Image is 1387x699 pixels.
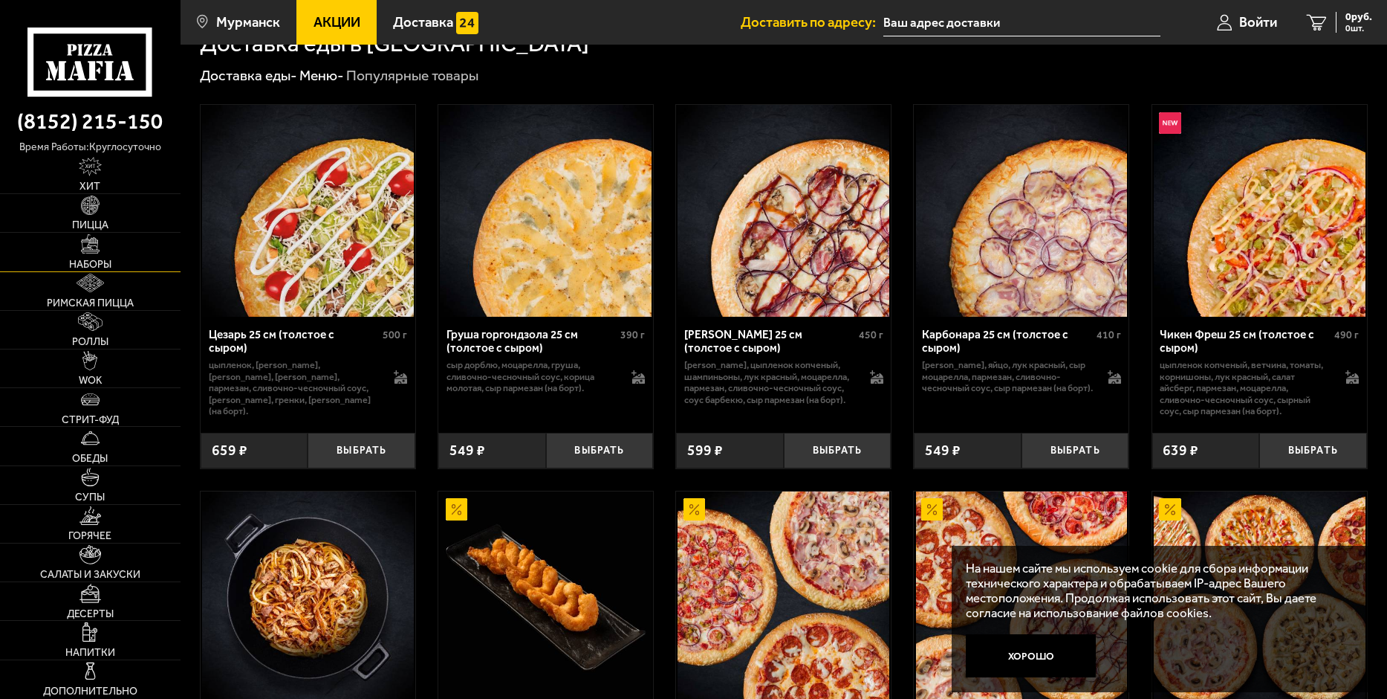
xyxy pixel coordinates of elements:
[678,105,889,317] img: Чикен Барбекю 25 см (толстое с сыром)
[209,328,380,355] div: Цезарь 25 см (толстое с сыром)
[72,454,108,464] span: Обеды
[79,181,100,192] span: Хит
[200,32,589,55] h1: Доставка еды в [GEOGRAPHIC_DATA]
[393,16,453,30] span: Доставка
[212,443,247,457] span: 659 ₽
[202,105,414,317] img: Цезарь 25 см (толстое с сыром)
[69,260,111,270] span: Наборы
[201,105,415,317] a: Цезарь 25 см (толстое с сыром)
[438,105,653,317] a: Груша горгондзола 25 см (толстое с сыром)
[216,16,280,30] span: Мурманск
[440,105,652,317] img: Груша горгондзола 25 см (толстое с сыром)
[446,498,467,520] img: Акционный
[1160,328,1331,355] div: Чикен Фреш 25 см (толстое с сыром)
[859,329,883,341] span: 450 г
[62,415,119,425] span: Стрит-фуд
[1334,329,1359,341] span: 490 г
[449,443,485,457] span: 549 ₽
[67,609,114,619] span: Десерты
[200,67,297,84] a: Доставка еды-
[308,433,415,468] button: Выбрать
[883,9,1160,36] input: Ваш адрес доставки
[620,329,645,341] span: 390 г
[72,337,108,347] span: Роллы
[1345,24,1372,33] span: 0 шт.
[68,531,111,541] span: Горячее
[75,492,105,503] span: Супы
[209,359,380,417] p: цыпленок, [PERSON_NAME], [PERSON_NAME], [PERSON_NAME], пармезан, сливочно-чесночный соус, [PERSON...
[925,443,961,457] span: 549 ₽
[741,16,883,30] span: Доставить по адресу:
[79,376,102,386] span: WOK
[1259,433,1367,468] button: Выбрать
[1154,105,1365,317] img: Чикен Фреш 25 см (толстое с сыром)
[784,433,891,468] button: Выбрать
[40,570,140,580] span: Салаты и закуски
[1345,12,1372,22] span: 0 руб.
[346,66,478,85] div: Популярные товары
[456,12,478,33] img: 15daf4d41897b9f0e9f617042186c801.svg
[914,105,1128,317] a: Карбонара 25 см (толстое с сыром)
[1097,329,1121,341] span: 410 г
[1159,498,1180,520] img: Акционный
[446,328,617,355] div: Груша горгондзола 25 см (толстое с сыром)
[65,648,115,658] span: Напитки
[1021,433,1129,468] button: Выбрать
[676,105,891,317] a: Чикен Барбекю 25 см (толстое с сыром)
[1159,112,1180,134] img: Новинка
[684,328,855,355] div: [PERSON_NAME] 25 см (толстое с сыром)
[684,359,855,405] p: [PERSON_NAME], цыпленок копченый, шампиньоны, лук красный, моцарелла, пармезан, сливочно-чесночны...
[43,686,137,697] span: Дополнительно
[687,443,723,457] span: 599 ₽
[314,16,360,30] span: Акции
[47,298,134,309] span: Римская пицца
[1239,16,1277,30] span: Войти
[383,329,407,341] span: 500 г
[1152,105,1367,317] a: НовинкаЧикен Фреш 25 см (толстое с сыром)
[922,359,1093,394] p: [PERSON_NAME], яйцо, лук красный, сыр Моцарелла, пармезан, сливочно-чесночный соус, сыр пармезан ...
[446,359,617,394] p: сыр дорблю, моцарелла, груша, сливочно-чесночный соус, корица молотая, сыр пармезан (на борт).
[72,220,108,231] span: Пицца
[916,105,1128,317] img: Карбонара 25 см (толстое с сыром)
[683,498,705,520] img: Акционный
[546,433,654,468] button: Выбрать
[966,634,1096,677] button: Хорошо
[299,67,344,84] a: Меню-
[922,328,1093,355] div: Карбонара 25 см (толстое с сыром)
[921,498,943,520] img: Акционный
[966,561,1344,621] p: На нашем сайте мы используем cookie для сбора информации технического характера и обрабатываем IP...
[1160,359,1331,417] p: цыпленок копченый, ветчина, томаты, корнишоны, лук красный, салат айсберг, пармезан, моцарелла, с...
[1163,443,1198,457] span: 639 ₽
